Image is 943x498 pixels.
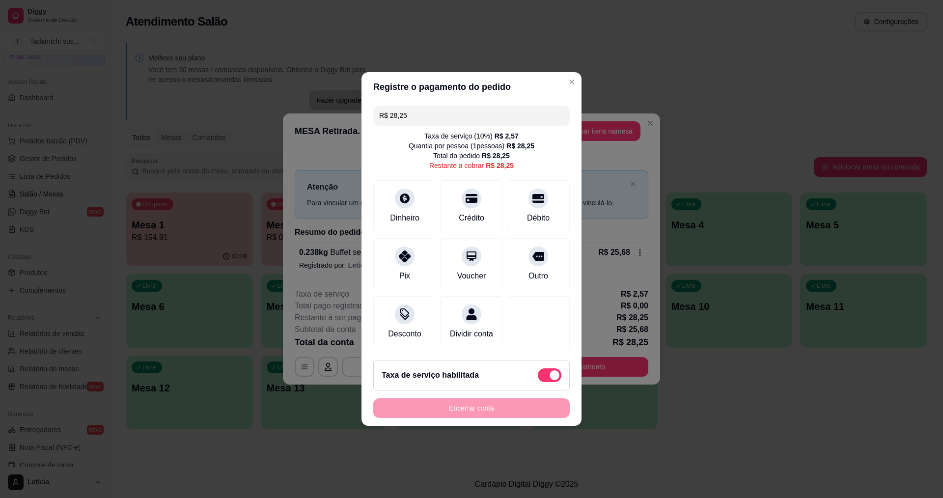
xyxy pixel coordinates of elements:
[527,212,550,224] div: Débito
[564,74,580,90] button: Close
[409,141,534,151] div: Quantia por pessoa ( 1 pessoas)
[382,369,479,381] h2: Taxa de serviço habilitada
[379,106,564,125] input: Ex.: hambúrguer de cordeiro
[361,72,582,102] header: Registre o pagamento do pedido
[399,270,410,282] div: Pix
[457,270,486,282] div: Voucher
[528,270,548,282] div: Outro
[433,151,510,161] div: Total do pedido
[450,328,493,340] div: Dividir conta
[424,131,519,141] div: Taxa de serviço ( 10 %)
[495,131,519,141] div: R$ 2,57
[486,161,514,170] div: R$ 28,25
[506,141,534,151] div: R$ 28,25
[482,151,510,161] div: R$ 28,25
[459,212,484,224] div: Crédito
[390,212,419,224] div: Dinheiro
[429,161,514,170] div: Restante a cobrar
[388,328,421,340] div: Desconto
